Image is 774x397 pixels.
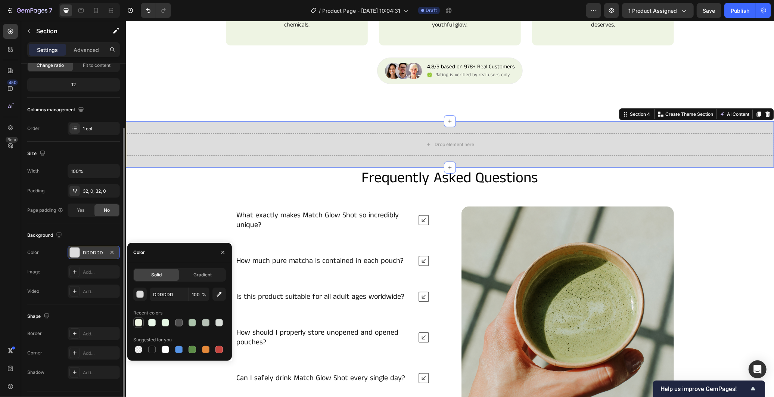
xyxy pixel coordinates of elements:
div: DDDDDD [83,249,105,256]
div: Add... [83,350,118,357]
p: Create Theme Section [540,90,587,97]
div: Drop element here [309,121,348,127]
input: Eg: FFFFFF [150,288,189,301]
div: Suggested for you [133,336,172,343]
div: Section 4 [503,90,526,97]
input: Auto [68,164,119,178]
div: Padding [27,187,44,194]
span: Help us improve GemPages! [660,385,749,393]
div: Size [27,149,47,159]
div: Color [27,249,39,256]
div: Video [27,288,39,295]
span: Solid [151,272,162,278]
div: Add... [83,288,118,295]
span: Fit to content [83,62,111,69]
div: Columns management [27,105,86,115]
div: Border [27,330,42,337]
div: Corner [27,350,42,356]
p: Advanced [74,46,99,54]
div: Add... [83,369,118,376]
div: 450 [7,80,18,86]
p: 4.8/5 based on 978+ Real Customers [301,42,389,50]
div: Background [27,230,63,241]
button: Show survey - Help us improve GemPages! [660,384,758,393]
span: % [202,291,206,298]
span: Save [703,7,715,14]
span: / [319,7,321,15]
div: Beta [6,137,18,143]
img: gempages_586221939492651715-78119991-3bc6-46b9-8fc5-c2fbc335d7ff.png [259,42,296,58]
span: No [104,207,110,214]
button: AI Content [592,89,625,98]
span: Change ratio [37,62,64,69]
p: 7 [49,6,52,15]
span: Gradient [193,272,212,278]
p: Is this product suitable for all adult ages worldwide? [111,271,279,281]
span: 1 product assigned [628,7,677,15]
div: Color [133,249,145,256]
p: What exactly makes Match Glow Shot so incredibly unique? [111,190,286,209]
div: Recent colors [133,310,162,316]
button: 1 product assigned [622,3,694,18]
div: 32, 0, 32, 0 [83,188,118,195]
div: 1 col [83,125,118,132]
div: Page padding [27,207,63,214]
p: Section [36,27,97,35]
div: Order [27,125,40,132]
div: Add... [83,269,118,276]
div: Shape [27,311,51,322]
p: How much pure matcha is contained in each pouch? [111,235,278,245]
span: Yes [77,207,84,214]
p: Can I safely drink Match Glow Shot every single day? [111,353,279,362]
div: 12 [29,80,118,90]
div: Open Intercom Messenger [749,360,767,378]
div: Shadow [27,369,44,376]
div: Image [27,269,40,275]
p: Settings [37,46,58,54]
button: 7 [3,3,56,18]
iframe: Design area [126,21,774,397]
span: Product Page - [DATE] 10:04:31 [322,7,400,15]
button: Publish [724,3,756,18]
div: Publish [731,7,749,15]
div: Add... [83,331,118,337]
p: How should I properly store unopened and opened pouches? [111,307,286,326]
button: Save [697,3,721,18]
span: Draft [426,7,437,14]
div: Width [27,168,40,174]
p: Rating is verified by real users only [310,51,384,58]
div: Undo/Redo [141,3,171,18]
